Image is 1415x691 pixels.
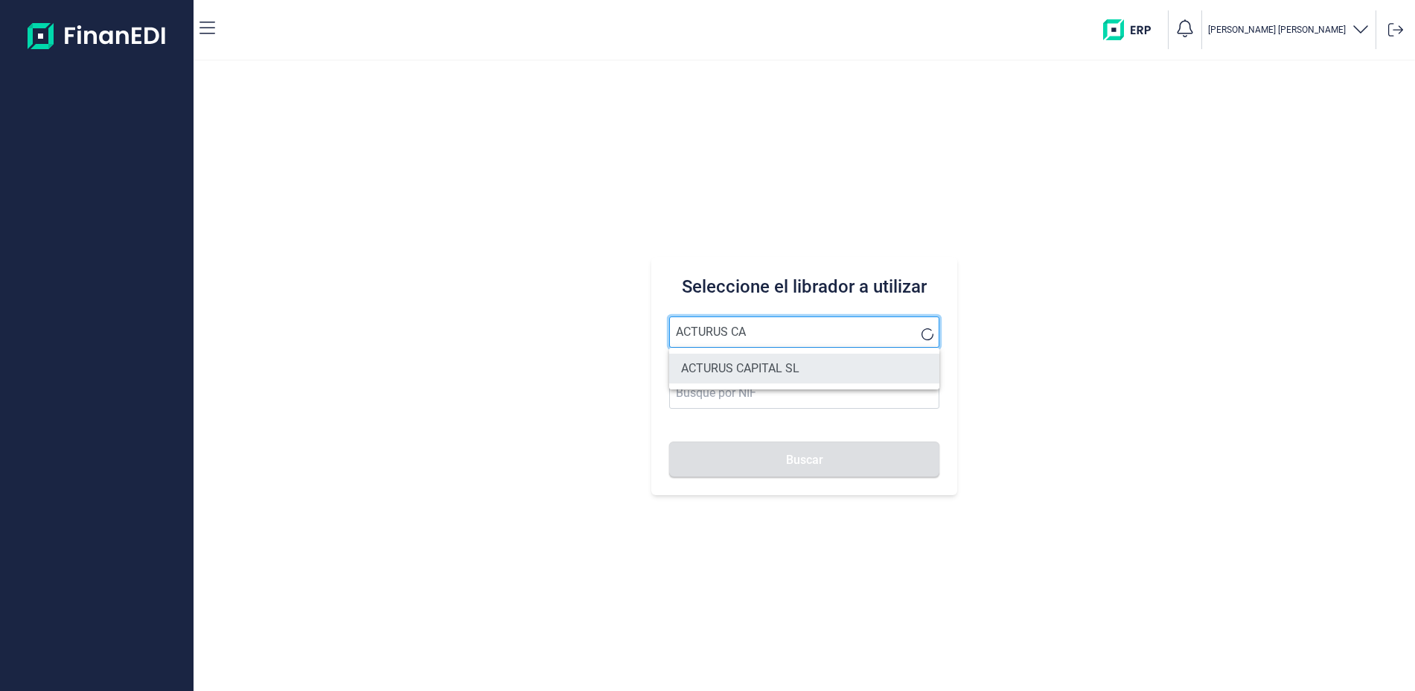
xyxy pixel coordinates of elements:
[669,378,939,409] input: Busque por NIF
[1208,24,1346,36] p: [PERSON_NAME] [PERSON_NAME]
[669,275,939,299] h3: Seleccione el librador a utilizar
[669,354,939,383] li: ACTURUS CAPITAL SL
[669,316,939,348] input: Seleccione la razón social
[1208,19,1370,41] button: [PERSON_NAME] [PERSON_NAME]
[1103,19,1162,40] img: erp
[669,442,939,477] button: Buscar
[28,12,167,60] img: Logo de aplicación
[786,454,823,465] span: Buscar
